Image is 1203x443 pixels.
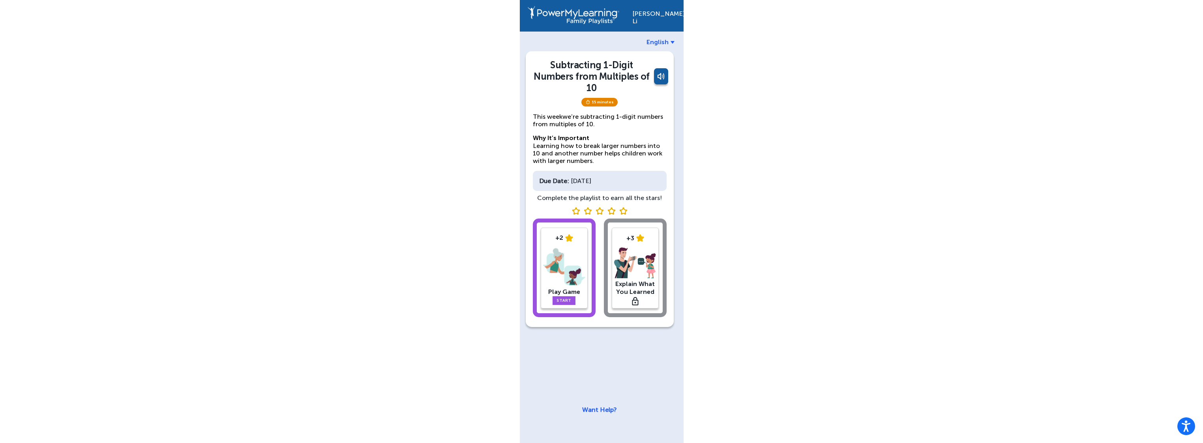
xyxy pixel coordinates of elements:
[533,171,667,191] div: [DATE]
[572,207,580,215] img: blank star
[632,297,639,305] img: lock.svg
[596,207,603,215] img: blank star
[584,207,592,215] img: blank star
[543,246,585,287] img: play-game.png
[646,38,669,46] span: English
[565,234,573,242] img: star
[539,177,569,185] div: Due Date:
[533,194,667,202] div: Complete the playlist to earn all the stars!
[533,113,562,120] span: This week
[581,98,618,107] span: 15 minutes
[553,296,575,305] a: Start
[646,38,675,46] a: English
[582,406,617,413] a: Want Help?
[619,207,627,215] img: blank star
[528,6,619,24] img: PowerMyLearning Connect
[543,288,585,295] div: Play Game
[607,207,615,215] img: blank star
[632,6,676,25] div: [PERSON_NAME] Li
[533,134,589,142] strong: Why It’s Important
[543,234,585,241] div: +2
[533,142,662,164] span: Learning how to break larger numbers into 10 and another number helps children work with larger n...
[533,113,663,128] span: we’re subtracting 1-digit numbers from multiples of 10.
[533,59,651,93] div: Subtracting 1-Digit Numbers from Multiples of 10
[585,100,590,105] img: timer.svg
